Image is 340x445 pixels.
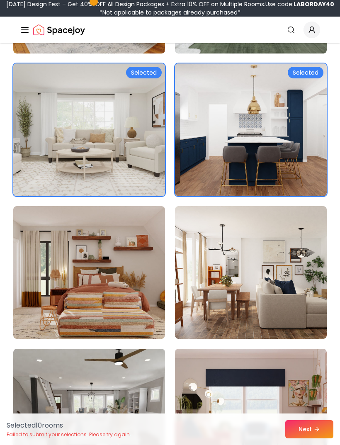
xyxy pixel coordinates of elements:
[288,67,323,78] div: Selected
[33,22,85,38] img: Spacejoy Logo
[7,421,131,430] p: Selected 10 room s
[33,22,85,38] a: Spacejoy
[175,63,327,196] img: Room room-16
[7,431,131,438] p: Failed to submit your selections. Please try again.
[13,63,165,196] img: Room room-15
[100,8,240,17] span: *Not applicable to packages already purchased*
[175,206,327,339] img: Room room-18
[13,206,165,339] img: Room room-17
[20,17,320,43] nav: Global
[126,67,162,78] div: Selected
[285,420,333,438] button: Next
